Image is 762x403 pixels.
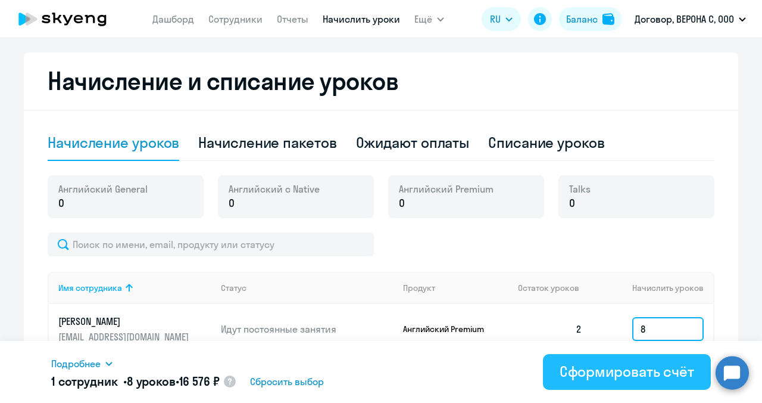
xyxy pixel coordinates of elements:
span: RU [490,12,501,26]
div: Баланс [566,12,598,26]
span: 0 [399,196,405,211]
button: Договор, ВЕРОНА С, ООО [629,5,752,33]
span: 8 уроков [127,374,176,389]
div: Продукт [403,283,435,293]
div: Статус [221,283,246,293]
div: Остаток уроков [518,283,592,293]
a: Сотрудники [208,13,263,25]
span: Talks [569,182,591,196]
span: Ещё [414,12,432,26]
a: Начислить уроки [323,13,400,25]
p: Договор, ВЕРОНА С, ООО [635,12,734,26]
span: 0 [229,196,235,211]
div: Имя сотрудника [58,283,211,293]
div: Продукт [403,283,509,293]
span: Английский с Native [229,182,320,196]
td: 2 [508,304,592,354]
div: Начисление уроков [48,133,179,152]
p: [EMAIL_ADDRESS][DOMAIN_NAME] [58,330,192,343]
th: Начислить уроков [592,272,713,304]
span: Остаток уроков [518,283,579,293]
button: Сформировать счёт [543,354,711,390]
span: Английский General [58,182,148,196]
p: Английский Premium [403,324,492,334]
div: Списание уроков [488,133,605,152]
p: [PERSON_NAME] [58,315,192,328]
span: 0 [58,196,64,211]
div: Сформировать счёт [560,362,694,381]
h5: 1 сотрудник • • [51,373,219,390]
span: Подробнее [51,356,101,371]
p: Идут постоянные занятия [221,323,394,336]
button: Ещё [414,7,444,31]
span: Английский Premium [399,182,494,196]
div: Начисление пакетов [198,133,336,152]
a: Дашборд [152,13,194,25]
button: Балансbalance [559,7,622,31]
a: [PERSON_NAME][EMAIL_ADDRESS][DOMAIN_NAME] [58,315,211,343]
img: balance [602,13,614,25]
span: Сбросить выбор [250,374,324,389]
h2: Начисление и списание уроков [48,67,714,95]
a: Отчеты [277,13,308,25]
div: Статус [221,283,394,293]
input: Поиск по имени, email, продукту или статусу [48,232,374,256]
div: Имя сотрудника [58,283,122,293]
span: 16 576 ₽ [179,374,220,389]
span: 0 [569,196,575,211]
div: Ожидают оплаты [356,133,470,152]
button: RU [482,7,521,31]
